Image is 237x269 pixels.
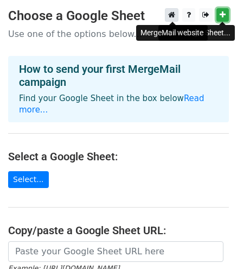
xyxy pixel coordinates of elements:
h3: Choose a Google Sheet [8,8,229,24]
p: Use one of the options below... [8,28,229,40]
a: Select... [8,171,49,188]
h4: Select a Google Sheet: [8,150,229,163]
div: Widget de chat [183,217,237,269]
input: Paste your Google Sheet URL here [8,241,223,262]
div: MergeMail website [136,25,208,41]
h4: How to send your first MergeMail campaign [19,62,218,89]
p: Find your Google Sheet in the box below [19,93,218,116]
a: Read more... [19,93,204,115]
iframe: Chat Widget [183,217,237,269]
h4: Copy/paste a Google Sheet URL: [8,224,229,237]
